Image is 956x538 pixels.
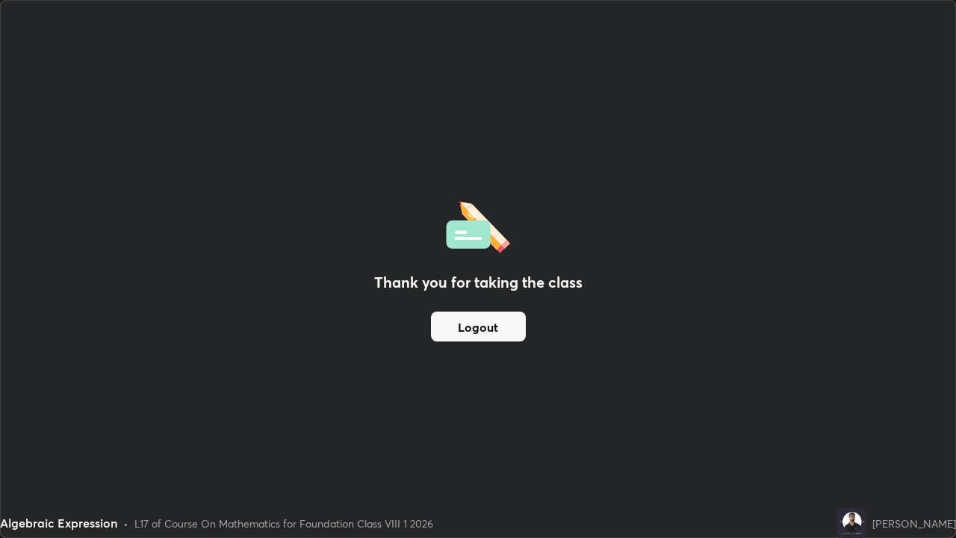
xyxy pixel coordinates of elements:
img: c9e342a1698b4bafb348e6acd24ab070.png [836,508,866,538]
button: Logout [431,312,526,341]
div: L17 of Course On Mathematics for Foundation Class VIII 1 2026 [134,516,433,531]
h2: Thank you for taking the class [374,271,583,294]
div: • [123,516,128,531]
div: [PERSON_NAME] [872,516,956,531]
img: offlineFeedback.1438e8b3.svg [446,197,510,253]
